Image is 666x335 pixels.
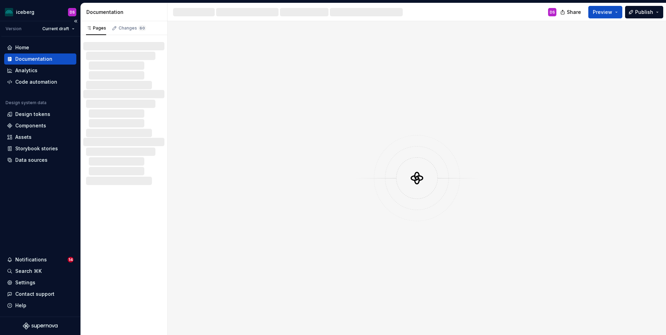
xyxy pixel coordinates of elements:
div: Version [6,26,22,32]
a: Analytics [4,65,76,76]
button: Notifications14 [4,254,76,265]
span: Share [567,9,581,16]
div: Design system data [6,100,46,106]
span: 60 [138,25,146,31]
button: icebergDS [1,5,79,19]
a: Home [4,42,76,53]
div: iceberg [16,9,34,16]
button: Help [4,300,76,311]
div: Code automation [15,78,57,85]
div: Contact support [15,291,54,298]
button: Search ⌘K [4,266,76,277]
a: Assets [4,132,76,143]
div: Pages [86,25,106,31]
div: Changes [119,25,146,31]
div: Design tokens [15,111,50,118]
button: Contact support [4,288,76,300]
span: 14 [68,257,74,262]
button: Current draft [39,24,78,34]
a: Components [4,120,76,131]
button: Preview [588,6,622,18]
div: Data sources [15,157,48,164]
div: Settings [15,279,35,286]
span: Preview [593,9,612,16]
button: Share [557,6,586,18]
div: Help [15,302,26,309]
div: Notifications [15,256,47,263]
button: Collapse sidebar [71,16,80,26]
span: Publish [635,9,653,16]
a: Data sources [4,154,76,166]
img: 418c6d47-6da6-4103-8b13-b5999f8989a1.png [5,8,13,16]
div: Analytics [15,67,37,74]
a: Settings [4,277,76,288]
div: Documentation [86,9,164,16]
a: Documentation [4,53,76,65]
span: Current draft [42,26,69,32]
div: DS [550,9,555,15]
div: Storybook stories [15,145,58,152]
div: Home [15,44,29,51]
div: Assets [15,134,32,141]
div: Components [15,122,46,129]
div: DS [70,9,75,15]
button: Publish [625,6,663,18]
a: Storybook stories [4,143,76,154]
a: Design tokens [4,109,76,120]
svg: Supernova Logo [23,323,58,329]
div: Documentation [15,56,52,62]
a: Code automation [4,76,76,87]
div: Search ⌘K [15,268,42,275]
